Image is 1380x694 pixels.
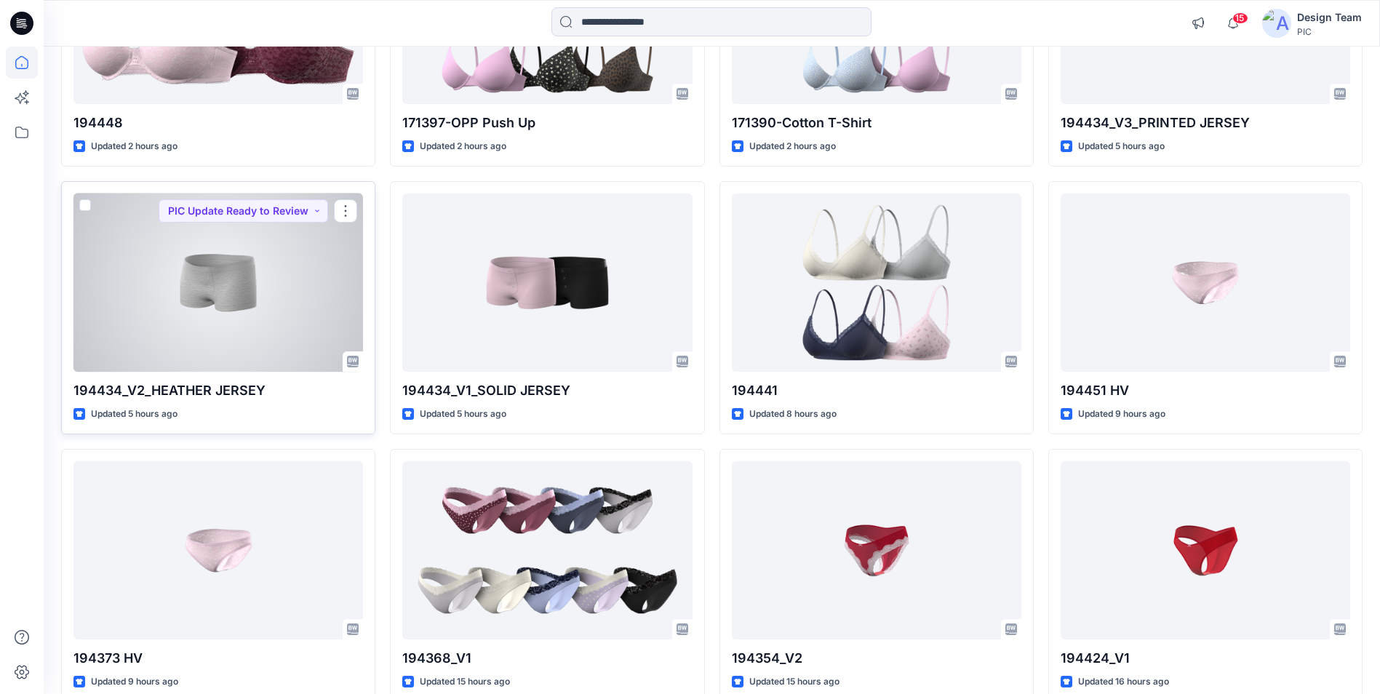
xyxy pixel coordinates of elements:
div: Design Team [1297,9,1362,26]
a: 194434_V1_SOLID JERSEY [402,194,692,372]
p: 194434_V3_PRINTED JERSEY [1061,113,1350,133]
p: 194368_V1 [402,648,692,669]
p: 194451 HV [1061,380,1350,401]
p: Updated 2 hours ago [420,139,506,154]
p: Updated 15 hours ago [420,674,510,690]
p: Updated 16 hours ago [1078,674,1169,690]
p: 194448 [73,113,363,133]
a: 194373 HV [73,461,363,639]
div: PIC [1297,26,1362,37]
p: 171390-Cotton T-Shirt [732,113,1021,133]
p: 194434_V1_SOLID JERSEY [402,380,692,401]
p: Updated 9 hours ago [91,674,178,690]
p: 194424_V1 [1061,648,1350,669]
p: 194373 HV [73,648,363,669]
p: 171397-OPP Push Up [402,113,692,133]
a: 194354_V2 [732,461,1021,639]
p: Updated 2 hours ago [91,139,178,154]
p: Updated 9 hours ago [1078,407,1165,422]
p: Updated 2 hours ago [749,139,836,154]
img: avatar [1262,9,1291,38]
a: 194434_V2_HEATHER JERSEY [73,194,363,372]
p: 194354_V2 [732,648,1021,669]
span: 15 [1232,12,1248,24]
p: Updated 5 hours ago [91,407,178,422]
a: 194424_V1 [1061,461,1350,639]
a: 194441 [732,194,1021,372]
a: 194451 HV [1061,194,1350,372]
a: 194368_V1 [402,461,692,639]
p: Updated 5 hours ago [420,407,506,422]
p: 194434_V2_HEATHER JERSEY [73,380,363,401]
p: Updated 15 hours ago [749,674,839,690]
p: 194441 [732,380,1021,401]
p: Updated 5 hours ago [1078,139,1165,154]
p: Updated 8 hours ago [749,407,837,422]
